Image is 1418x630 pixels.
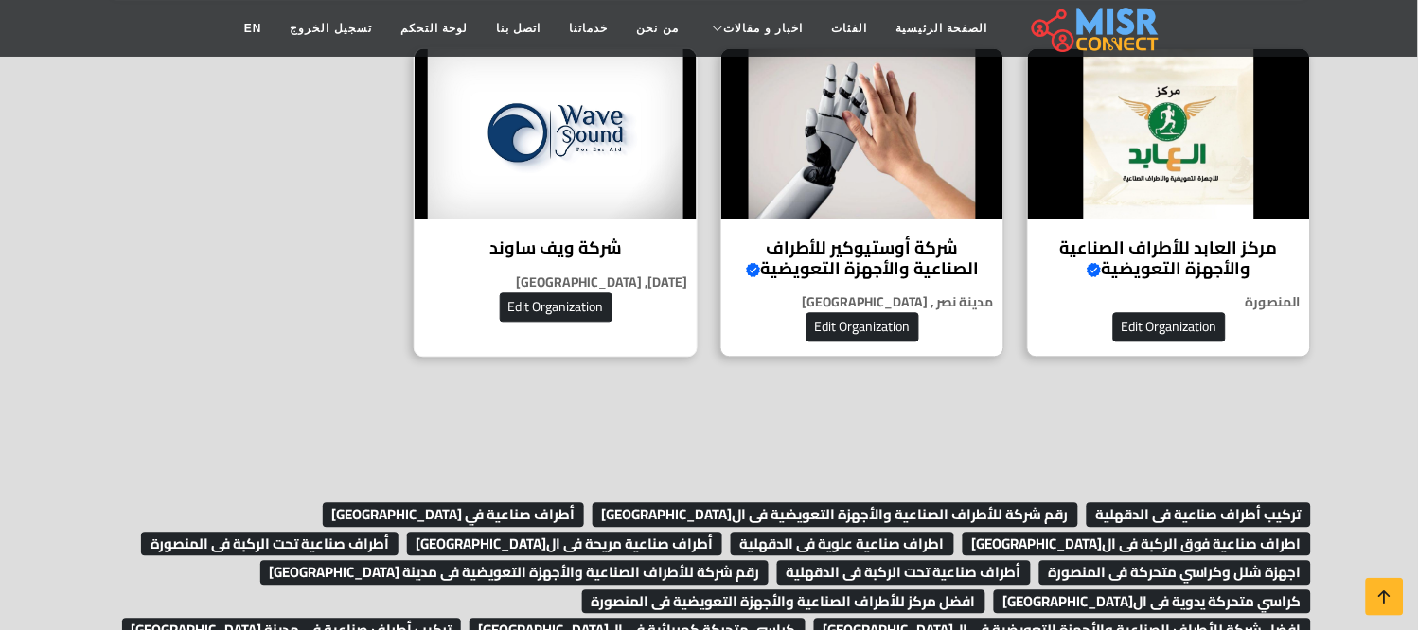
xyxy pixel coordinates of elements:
[1087,263,1102,278] svg: Verified account
[276,10,386,46] a: تسجيل الخروج
[402,530,723,558] a: أطراف صناعية مريحة فى ال[GEOGRAPHIC_DATA]
[1035,558,1312,586] a: اجهزة شلل وكراسي متحركة فى المنصورة
[318,500,585,529] a: أطراف صناعية في [GEOGRAPHIC_DATA]
[736,238,989,279] h4: شركة أوستيوكير للأطراف الصناعية والأجهزة التعويضية
[588,500,1078,529] a: رقم شركة للأطراف الصناعية والأجهزة التعويضية فى ال[GEOGRAPHIC_DATA]
[593,503,1078,528] span: رقم شركة للأطراف الصناعية والأجهزة التعويضية فى ال[GEOGRAPHIC_DATA]
[415,273,697,293] p: [DATE], [GEOGRAPHIC_DATA]
[1039,561,1312,586] span: اجهزة شلل وكراسي متحركة فى المنصورة
[721,49,1003,219] img: شركة أوستيوكير للأطراف الصناعية والأجهزة التعويضية
[1028,49,1310,219] img: مركز العابد للأطراف الصناعية والأجهزة التعويضية
[772,558,1031,586] a: أطراف صناعية تحت الركبة فى الدقهلية
[1082,500,1312,529] a: تركيب أطراف صناعية فى الدقهلية
[958,530,1312,558] a: اطراف صناعية فوق الركبة فى ال[GEOGRAPHIC_DATA]
[1028,293,1310,313] p: المنصورة
[577,587,985,616] a: افضل مركز للأطراف الصناعية والأجهزة التعويضية فى المنصورة
[746,263,761,278] svg: Verified account
[141,533,399,557] span: أطراف صناعية تحت الركبة فى المنصورة
[731,533,954,557] span: اطراف صناعية علوية فى الدقهلية
[1113,313,1226,342] button: Edit Organization
[963,533,1312,557] span: اطراف صناعية فوق الركبة فى ال[GEOGRAPHIC_DATA]
[256,558,770,586] a: رقم شركة للأطراف الصناعية والأجهزة التعويضية فى مدينة [GEOGRAPHIC_DATA]
[482,10,555,46] a: اتصل بنا
[709,48,1016,358] a: شركة أوستيوكير للأطراف الصناعية والأجهزة التعويضية شركة أوستيوكير للأطراف الصناعية والأجهزة التعو...
[724,20,804,37] span: اخبار و مقالات
[1042,238,1296,279] h4: مركز العابد للأطراف الصناعية والأجهزة التعويضية
[402,48,709,358] a: شركة ويف ساوند شركة ويف ساوند [DATE], [GEOGRAPHIC_DATA] Edit Organization
[323,503,585,528] span: أطراف صناعية في [GEOGRAPHIC_DATA]
[882,10,1002,46] a: الصفحة الرئيسية
[415,49,697,219] img: شركة ويف ساوند
[500,293,612,323] button: Edit Organization
[1087,503,1312,528] span: تركيب أطراف صناعية فى الدقهلية
[407,533,723,557] span: أطراف صناعية مريحة فى ال[GEOGRAPHIC_DATA]
[806,313,919,342] button: Edit Organization
[429,238,682,259] h4: شركة ويف ساوند
[1016,48,1322,358] a: مركز العابد للأطراف الصناعية والأجهزة التعويضية مركز العابد للأطراف الصناعية والأجهزة التعويضية ا...
[386,10,482,46] a: لوحة التحكم
[721,293,1003,313] p: مدينة نصر , [GEOGRAPHIC_DATA]
[994,590,1312,615] span: كراسي متحركة يدوية فى ال[GEOGRAPHIC_DATA]
[726,530,954,558] a: اطراف صناعية علوية فى الدقهلية
[693,10,818,46] a: اخبار و مقالات
[136,530,399,558] a: أطراف صناعية تحت الركبة فى المنصورة
[623,10,693,46] a: من نحن
[582,590,985,615] span: افضل مركز للأطراف الصناعية والأجهزة التعويضية فى المنصورة
[556,10,623,46] a: خدماتنا
[989,587,1312,616] a: كراسي متحركة يدوية فى ال[GEOGRAPHIC_DATA]
[777,561,1031,586] span: أطراف صناعية تحت الركبة فى الدقهلية
[1032,5,1159,52] img: main.misr_connect
[818,10,882,46] a: الفئات
[260,561,770,586] span: رقم شركة للأطراف الصناعية والأجهزة التعويضية فى مدينة [GEOGRAPHIC_DATA]
[230,10,276,46] a: EN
